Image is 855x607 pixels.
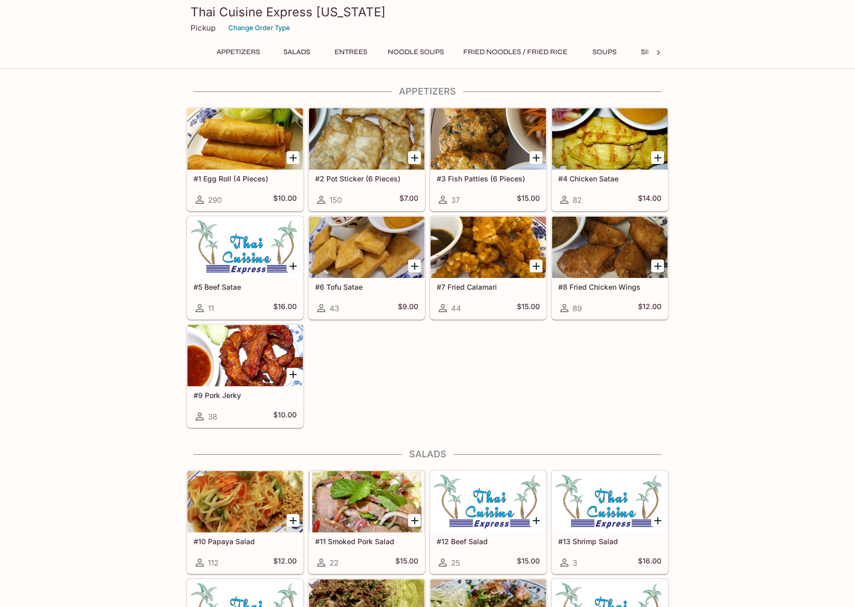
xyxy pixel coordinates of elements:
[638,194,661,206] h5: $14.00
[186,449,669,460] h4: Salads
[287,514,299,527] button: Add #10 Papaya Salad
[308,108,425,211] a: #2 Pot Sticker (6 Pieces)150$7.00
[309,217,424,278] div: #6 Tofu Satae
[329,195,342,205] span: 150
[187,471,303,532] div: #10 Papaya Salad
[309,471,424,532] div: #11 Smoked Pork Salad
[287,260,299,272] button: Add #5 Beef Satae
[430,471,547,574] a: #12 Beef Salad25$15.00
[208,303,214,313] span: 11
[208,412,217,422] span: 38
[651,151,664,164] button: Add #4 Chicken Satae
[208,195,222,205] span: 290
[573,558,577,568] span: 3
[451,195,460,205] span: 37
[651,260,664,272] button: Add #8 Fried Chicken Wings
[315,537,418,546] h5: #11 Smoked Pork Salad
[552,108,668,170] div: #4 Chicken Satae
[408,514,421,527] button: Add #11 Smoked Pork Salad
[552,108,668,211] a: #4 Chicken Satae82$14.00
[451,303,461,313] span: 44
[431,108,546,170] div: #3 Fish Patties (6 Pieces)
[191,23,216,33] p: Pickup
[224,20,295,36] button: Change Order Type
[273,302,297,314] h5: $16.00
[530,514,542,527] button: Add #12 Beef Salad
[437,283,540,291] h5: #7 Fried Calamari
[274,45,320,59] button: Salads
[194,537,297,546] h5: #10 Papaya Salad
[315,174,418,183] h5: #2 Pot Sticker (6 Pieces)
[308,471,425,574] a: #11 Smoked Pork Salad22$15.00
[287,368,299,381] button: Add #9 Pork Jerky
[328,45,374,59] button: Entrees
[211,45,266,59] button: Appetizers
[517,194,540,206] h5: $15.00
[430,108,547,211] a: #3 Fish Patties (6 Pieces)37$15.00
[530,151,542,164] button: Add #3 Fish Patties (6 Pieces)
[308,216,425,319] a: #6 Tofu Satae43$9.00
[431,217,546,278] div: #7 Fried Calamari
[194,174,297,183] h5: #1 Egg Roll (4 Pieces)
[329,558,339,568] span: 22
[558,283,661,291] h5: #8 Fried Chicken Wings
[638,556,661,569] h5: $16.00
[638,302,661,314] h5: $12.00
[273,410,297,423] h5: $10.00
[187,108,303,170] div: #1 Egg Roll (4 Pieces)
[315,283,418,291] h5: #6 Tofu Satae
[191,4,664,20] h3: Thai Cuisine Express [US_STATE]
[573,303,582,313] span: 89
[437,174,540,183] h5: #3 Fish Patties (6 Pieces)
[273,194,297,206] h5: $10.00
[194,391,297,400] h5: #9 Pork Jerky
[530,260,542,272] button: Add #7 Fried Calamari
[451,558,460,568] span: 25
[187,325,303,386] div: #9 Pork Jerky
[558,537,661,546] h5: #13 Shrimp Salad
[309,108,424,170] div: #2 Pot Sticker (6 Pieces)
[552,216,668,319] a: #8 Fried Chicken Wings89$12.00
[287,151,299,164] button: Add #1 Egg Roll (4 Pieces)
[552,471,668,532] div: #13 Shrimp Salad
[187,216,303,319] a: #5 Beef Satae11$16.00
[408,260,421,272] button: Add #6 Tofu Satae
[399,194,418,206] h5: $7.00
[187,217,303,278] div: #5 Beef Satae
[273,556,297,569] h5: $12.00
[651,514,664,527] button: Add #13 Shrimp Salad
[194,283,297,291] h5: #5 Beef Satae
[458,45,573,59] button: Fried Noodles / Fried Rice
[558,174,661,183] h5: #4 Chicken Satae
[573,195,582,205] span: 82
[329,303,339,313] span: 43
[187,108,303,211] a: #1 Egg Roll (4 Pieces)290$10.00
[187,324,303,428] a: #9 Pork Jerky38$10.00
[187,471,303,574] a: #10 Papaya Salad112$12.00
[186,86,669,97] h4: Appetizers
[430,216,547,319] a: #7 Fried Calamari44$15.00
[581,45,627,59] button: Soups
[437,537,540,546] h5: #12 Beef Salad
[382,45,449,59] button: Noodle Soups
[552,471,668,574] a: #13 Shrimp Salad3$16.00
[208,558,219,568] span: 112
[395,556,418,569] h5: $15.00
[431,471,546,532] div: #12 Beef Salad
[517,556,540,569] h5: $15.00
[408,151,421,164] button: Add #2 Pot Sticker (6 Pieces)
[635,45,690,59] button: Side Order
[552,217,668,278] div: #8 Fried Chicken Wings
[517,302,540,314] h5: $15.00
[398,302,418,314] h5: $9.00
